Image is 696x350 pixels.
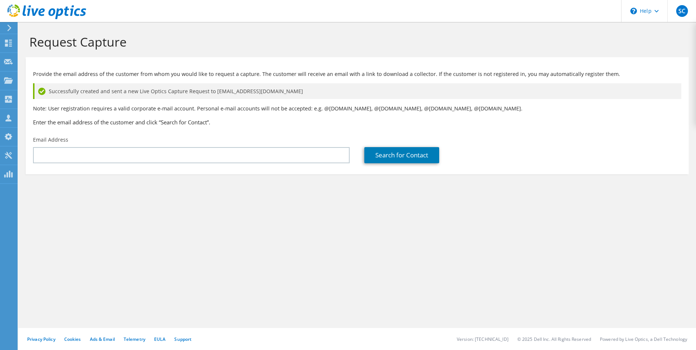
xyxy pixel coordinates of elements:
[33,118,681,126] h3: Enter the email address of the customer and click “Search for Contact”.
[630,8,637,14] svg: \n
[457,336,509,342] li: Version: [TECHNICAL_ID]
[33,136,68,143] label: Email Address
[90,336,115,342] a: Ads & Email
[49,87,303,95] span: Successfully created and sent a new Live Optics Capture Request to [EMAIL_ADDRESS][DOMAIN_NAME]
[154,336,165,342] a: EULA
[29,34,681,50] h1: Request Capture
[600,336,687,342] li: Powered by Live Optics, a Dell Technology
[33,105,681,113] p: Note: User registration requires a valid corporate e-mail account. Personal e-mail accounts will ...
[124,336,145,342] a: Telemetry
[33,70,681,78] p: Provide the email address of the customer from whom you would like to request a capture. The cust...
[676,5,688,17] span: SC
[364,147,439,163] a: Search for Contact
[27,336,55,342] a: Privacy Policy
[174,336,192,342] a: Support
[64,336,81,342] a: Cookies
[517,336,591,342] li: © 2025 Dell Inc. All Rights Reserved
